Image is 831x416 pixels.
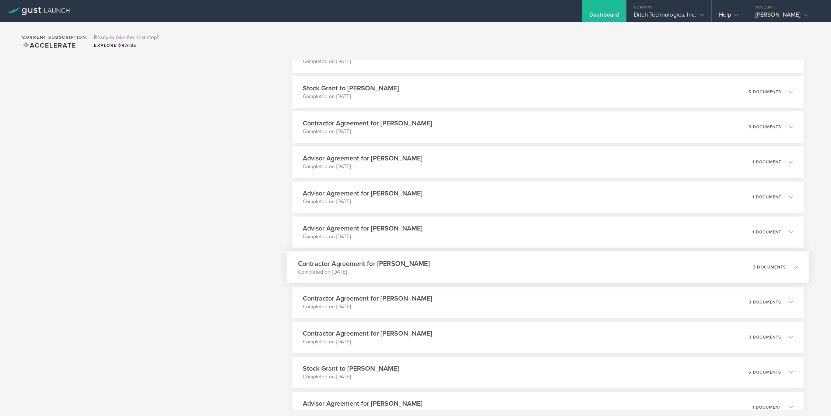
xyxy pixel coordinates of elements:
[22,35,86,39] h2: Current Subscription
[298,259,429,268] h3: Contractor Agreement for [PERSON_NAME]
[303,364,399,373] h3: Stock Grant to [PERSON_NAME]
[22,41,76,49] span: Accelerate
[303,198,422,205] p: Completed on [DATE]
[298,268,429,275] p: Completed on [DATE]
[749,335,781,339] p: 3 documents
[589,11,619,22] div: Dashboard
[303,399,422,408] h3: Advisor Agreement for [PERSON_NAME]
[303,329,432,338] h3: Contractor Agreement for [PERSON_NAME]
[303,58,399,65] p: Completed on [DATE]
[303,118,432,128] h3: Contractor Agreement for [PERSON_NAME]
[303,153,422,163] h3: Advisor Agreement for [PERSON_NAME]
[303,408,422,416] p: Completed on [DATE]
[94,35,159,40] h3: Ready to take the next step?
[755,11,818,22] div: [PERSON_NAME]
[303,373,399,381] p: Completed on [DATE]
[753,230,781,234] p: 1 document
[753,265,786,269] p: 3 documents
[749,300,781,304] p: 3 documents
[303,338,432,346] p: Completed on [DATE]
[303,188,422,198] h3: Advisor Agreement for [PERSON_NAME]
[117,43,137,48] span: Raise
[753,160,781,164] p: 1 document
[90,30,162,52] div: Ready to take the next step?ExploreRaise
[303,93,399,100] p: Completed on [DATE]
[753,405,781,409] p: 1 document
[748,90,781,94] p: 5 documents
[748,370,781,374] p: 6 documents
[303,83,399,93] h3: Stock Grant to [PERSON_NAME]
[719,11,739,22] div: Help
[303,233,422,240] p: Completed on [DATE]
[749,125,781,129] p: 3 documents
[94,42,159,49] div: Explore
[634,11,704,22] div: Ditch Technologies, Inc.
[303,223,422,233] h3: Advisor Agreement for [PERSON_NAME]
[753,195,781,199] p: 1 document
[303,303,432,311] p: Completed on [DATE]
[303,128,432,135] p: Completed on [DATE]
[303,294,432,303] h3: Contractor Agreement for [PERSON_NAME]
[303,163,422,170] p: Completed on [DATE]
